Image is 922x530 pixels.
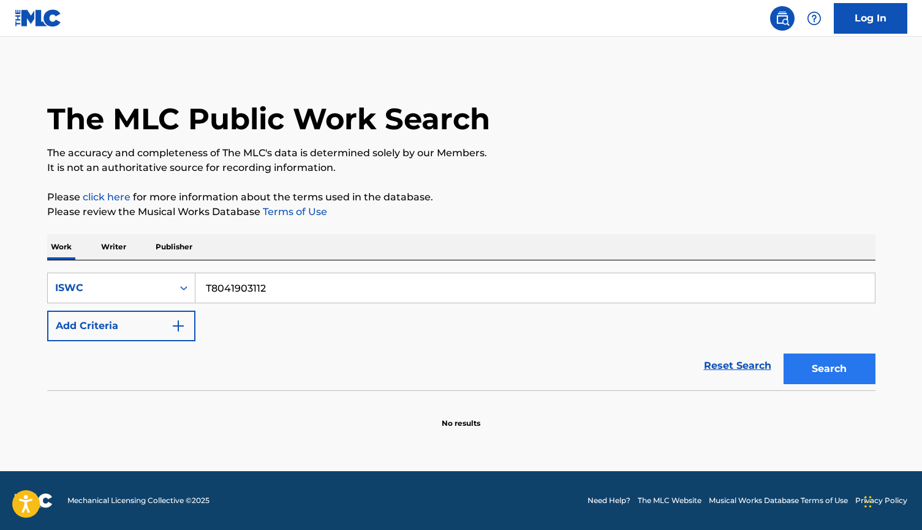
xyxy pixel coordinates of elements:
[260,206,327,218] a: Terms of Use
[588,495,630,506] a: Need Help?
[67,495,210,506] span: Mechanical Licensing Collective © 2025
[638,495,701,506] a: The MLC Website
[855,495,907,506] a: Privacy Policy
[784,354,875,384] button: Search
[834,3,907,34] a: Log In
[709,495,848,506] a: Musical Works Database Terms of Use
[442,403,480,429] p: No results
[47,273,875,390] form: Search Form
[152,234,196,260] p: Publisher
[47,311,195,341] button: Add Criteria
[861,471,922,530] iframe: Chat Widget
[97,234,130,260] p: Writer
[802,6,826,31] div: Help
[47,161,875,175] p: It is not an authoritative source for recording information.
[864,483,872,520] div: Drag
[83,191,130,203] a: click here
[15,9,62,27] img: MLC Logo
[15,493,53,508] img: logo
[55,281,165,295] div: ISWC
[47,100,490,137] h1: The MLC Public Work Search
[807,11,822,26] img: help
[47,190,875,205] p: Please for more information about the terms used in the database.
[47,146,875,161] p: The accuracy and completeness of The MLC's data is determined solely by our Members.
[698,352,777,379] a: Reset Search
[47,234,75,260] p: Work
[47,205,875,219] p: Please review the Musical Works Database
[770,6,795,31] a: Public Search
[171,319,186,333] img: 9d2ae6d4665cec9f34b9.svg
[775,11,790,26] img: search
